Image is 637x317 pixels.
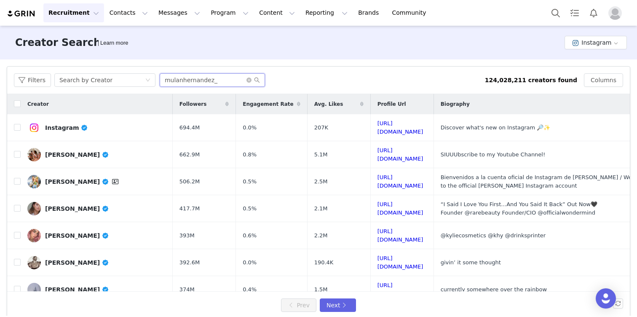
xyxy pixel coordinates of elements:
span: “I Said I Love You First…And You Said It Back” Out Now🖤 Founder @rarebeauty Founder/CIO @official... [441,201,597,216]
a: [PERSON_NAME] [27,229,166,242]
button: Recruitment [43,3,104,22]
div: [PERSON_NAME] [45,259,109,266]
img: grin logo [7,10,36,18]
span: 190.4K [314,258,334,267]
a: [URL][DOMAIN_NAME] [377,174,423,189]
span: 0.8% [243,150,257,159]
button: Prev [281,298,316,312]
span: Followers [179,100,207,108]
a: [URL][DOMAIN_NAME] [377,147,423,162]
button: Filters [14,73,51,87]
button: Columns [584,73,623,87]
span: Avg. Likes [314,100,343,108]
span: SIUUUbscribe to my Youtube Channel! [441,151,546,158]
span: 2.2M [314,231,328,240]
div: Instagram [45,124,88,131]
span: 393M [179,231,195,240]
span: 2.5M [314,177,328,186]
span: 0.4% [243,285,257,294]
span: 417.7M [179,204,200,213]
a: [URL][DOMAIN_NAME] [377,228,423,243]
span: @kyliecosmetics @khy @drinksprinter [441,232,546,239]
div: Search by Creator [59,74,112,86]
div: [PERSON_NAME] [45,177,120,187]
img: v2 [27,148,41,161]
span: 392.6M [179,258,200,267]
img: v2 [27,256,41,269]
span: 5.1M [314,150,328,159]
span: 0.5% [243,177,257,186]
img: v2 [27,283,41,296]
button: Contacts [104,3,153,22]
button: Messages [153,3,205,22]
input: Search... [160,73,265,87]
i: icon: close-circle [246,78,252,83]
i: icon: search [254,77,260,83]
span: 0.6% [243,231,257,240]
span: Profile Url [377,100,406,108]
a: Community [387,3,435,22]
a: [PERSON_NAME] [27,283,166,296]
span: givin’ it some thought [441,259,501,266]
a: [URL][DOMAIN_NAME] [377,282,423,297]
img: placeholder-profile.jpg [608,6,622,20]
button: Notifications [584,3,603,22]
span: 207K [314,124,328,132]
a: [PERSON_NAME] [27,175,166,188]
button: Next [320,298,356,312]
button: Content [254,3,300,22]
a: Instagram [27,121,166,134]
i: icon: down [145,78,150,83]
a: Brands [353,3,386,22]
button: Instagram [565,36,627,49]
span: 0.0% [243,258,257,267]
div: [PERSON_NAME] [45,286,109,293]
a: [URL][DOMAIN_NAME] [377,120,423,135]
button: Program [206,3,254,22]
div: [PERSON_NAME] [45,232,109,239]
div: Open Intercom Messenger [596,288,616,309]
span: currently somewhere over the rainbow [441,286,547,293]
span: 374M [179,285,195,294]
img: v2 [27,202,41,215]
span: 1.5M [314,285,328,294]
button: Reporting [300,3,353,22]
a: Tasks [565,3,584,22]
div: Tooltip anchor [99,39,130,47]
span: 0.0% [243,124,257,132]
span: Biography [441,100,470,108]
a: [URL][DOMAIN_NAME] [377,255,423,270]
span: Engagement Rate [243,100,293,108]
div: [PERSON_NAME] [45,205,109,212]
span: 0.5% [243,204,257,213]
a: [PERSON_NAME] [27,148,166,161]
button: Profile [603,6,630,20]
span: Discover what's new on Instagram 🔎✨ [441,124,551,131]
h3: Creator Search [15,35,101,50]
a: [URL][DOMAIN_NAME] [377,201,423,216]
span: 2.1M [314,204,328,213]
span: 506.2M [179,177,200,186]
span: 662.9M [179,150,200,159]
a: [PERSON_NAME] [27,202,166,215]
img: v2 [27,229,41,242]
span: 694.4M [179,124,200,132]
button: Search [546,3,565,22]
span: Creator [27,100,49,108]
div: 124,028,211 creators found [485,76,577,85]
img: v2 [27,121,41,134]
a: [PERSON_NAME] [27,256,166,269]
div: [PERSON_NAME] [45,151,109,158]
img: v2 [27,175,41,188]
